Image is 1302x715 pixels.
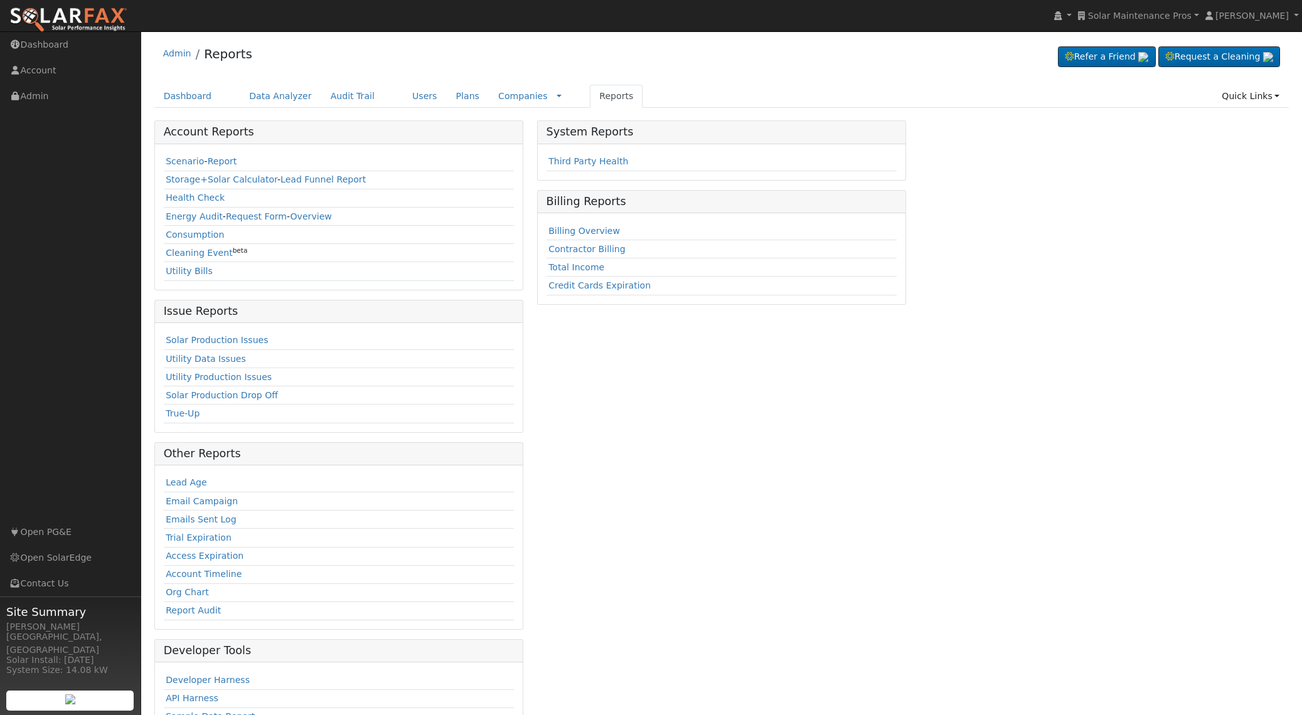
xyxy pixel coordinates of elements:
[164,305,515,318] h5: Issue Reports
[166,335,268,345] a: Solar Production Issues
[166,211,223,221] a: Energy Audit
[166,532,232,543] a: Trial Expiration
[447,85,489,108] a: Plans
[590,85,643,108] a: Reports
[166,372,272,382] a: Utility Production Issues
[6,630,134,657] div: [GEOGRAPHIC_DATA], [GEOGRAPHIC_DATA]
[6,603,134,620] span: Site Summary
[164,447,515,460] h5: Other Reports
[164,644,515,657] h5: Developer Tools
[166,693,218,703] a: API Harness
[548,156,628,166] a: Third Party Health
[164,153,515,171] td: -
[166,156,204,166] a: Scenario
[548,226,620,236] a: Billing Overview
[6,620,134,633] div: [PERSON_NAME]
[291,211,332,221] a: Overview
[226,211,287,221] a: Request Form
[547,195,897,208] h5: Billing Reports
[166,230,224,240] a: Consumption
[280,174,366,184] a: Lead Funnel Report
[166,266,213,276] a: Utility Bills
[548,262,604,272] a: Total Income
[6,664,134,677] div: System Size: 14.08 kW
[166,514,237,524] a: Emails Sent Log
[163,48,191,58] a: Admin
[166,675,250,685] a: Developer Harness
[166,587,209,597] a: Org Chart
[240,85,321,108] a: Data Analyzer
[166,390,278,400] a: Solar Production Drop Off
[164,208,515,226] td: - -
[166,569,242,579] a: Account Timeline
[1088,11,1192,21] span: Solar Maintenance Pros
[548,280,651,290] a: Credit Cards Expiration
[166,496,238,506] a: Email Campaign
[166,408,200,418] a: True-Up
[154,85,221,108] a: Dashboard
[1158,46,1280,68] a: Request a Cleaning
[9,7,127,33] img: SolarFax
[403,85,447,108] a: Users
[547,125,897,139] h5: System Reports
[548,244,626,254] a: Contractor Billing
[6,654,134,667] div: Solar Install: [DATE]
[164,125,515,139] h5: Account Reports
[321,85,384,108] a: Audit Trail
[164,171,515,189] td: -
[208,156,237,166] a: Report
[498,91,548,101] a: Companies
[166,477,207,487] a: Lead Age
[65,694,75,704] img: retrieve
[1138,52,1148,62] img: retrieve
[166,193,225,203] a: Health Check
[233,246,248,254] sup: beta
[1058,46,1156,68] a: Refer a Friend
[166,354,246,364] a: Utility Data Issues
[166,248,233,258] a: Cleaning Event
[204,46,252,61] a: Reports
[166,605,221,615] a: Report Audit
[1263,52,1273,62] img: retrieve
[166,174,277,184] a: Storage+Solar Calculator
[1215,11,1289,21] span: [PERSON_NAME]
[1212,85,1289,108] a: Quick Links
[166,551,243,561] a: Access Expiration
